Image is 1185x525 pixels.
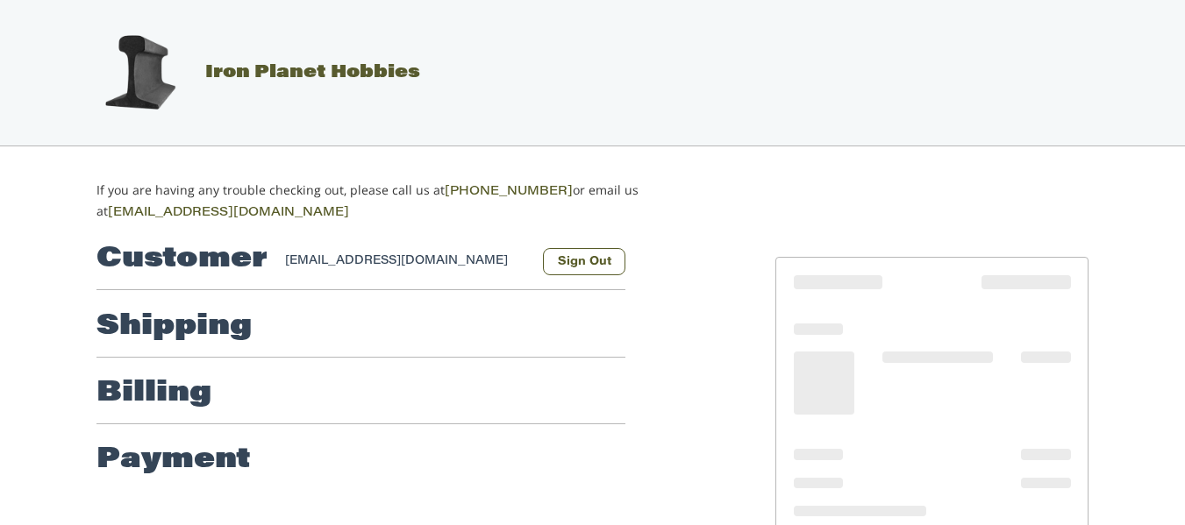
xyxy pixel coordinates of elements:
p: If you are having any trouble checking out, please call us at or email us at [96,181,694,223]
button: Sign Out [543,248,625,275]
img: Iron Planet Hobbies [96,29,183,117]
h2: Payment [96,443,251,478]
a: [PHONE_NUMBER] [445,186,573,198]
h2: Shipping [96,309,252,344]
a: Iron Planet Hobbies [78,64,420,82]
h2: Billing [96,376,211,411]
span: Iron Planet Hobbies [205,64,420,82]
a: [EMAIL_ADDRESS][DOMAIN_NAME] [108,207,349,219]
div: [EMAIL_ADDRESS][DOMAIN_NAME] [285,252,526,275]
h2: Customer [96,242,268,277]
